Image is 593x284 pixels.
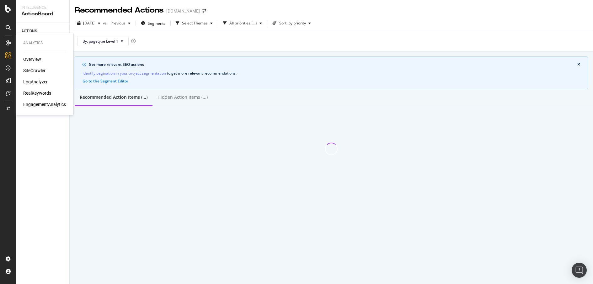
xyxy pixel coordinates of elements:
[21,28,37,34] div: ACTIONS
[138,18,168,28] button: Segments
[77,36,129,46] button: By: pagetype Level 1
[221,18,264,28] button: All priorities(...)
[75,5,164,16] div: Recommended Actions
[148,21,165,26] span: Segments
[576,61,582,68] button: close banner
[83,70,166,76] a: Identify pagination in your project segmentation
[83,79,128,83] button: Go to the Segment Editor
[21,10,64,18] div: ActionBoard
[23,101,66,108] a: EngagementAnalytics
[23,40,66,46] div: Analytics
[83,39,118,44] span: By: pagetype Level 1
[23,90,51,96] a: RealKeywords
[23,56,41,62] a: Overview
[83,70,580,76] div: to get more relevant recommendations .
[270,18,313,28] button: Sort: by priority
[229,21,250,25] div: All priorities
[23,79,48,85] a: LogAnalyzer
[202,9,206,13] div: arrow-right-arrow-left
[108,18,133,28] button: Previous
[75,18,103,28] button: [DATE]
[173,18,215,28] button: Select Themes
[279,21,306,25] div: Sort: by priority
[103,20,108,26] span: vs
[21,28,65,34] a: ACTIONS
[21,5,64,10] div: Intelligence
[572,263,587,278] div: Open Intercom Messenger
[166,8,200,14] div: [DOMAIN_NAME]
[108,20,126,26] span: Previous
[80,94,147,100] div: Recommended Action Items (...)
[252,21,257,25] div: ( ... )
[182,21,208,25] div: Select Themes
[23,67,45,74] a: SiteCrawler
[158,94,208,100] div: Hidden Action Items (...)
[75,56,588,89] div: info banner
[83,20,95,26] span: 2025 Aug. 24th
[89,62,577,67] div: Get more relevant SEO actions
